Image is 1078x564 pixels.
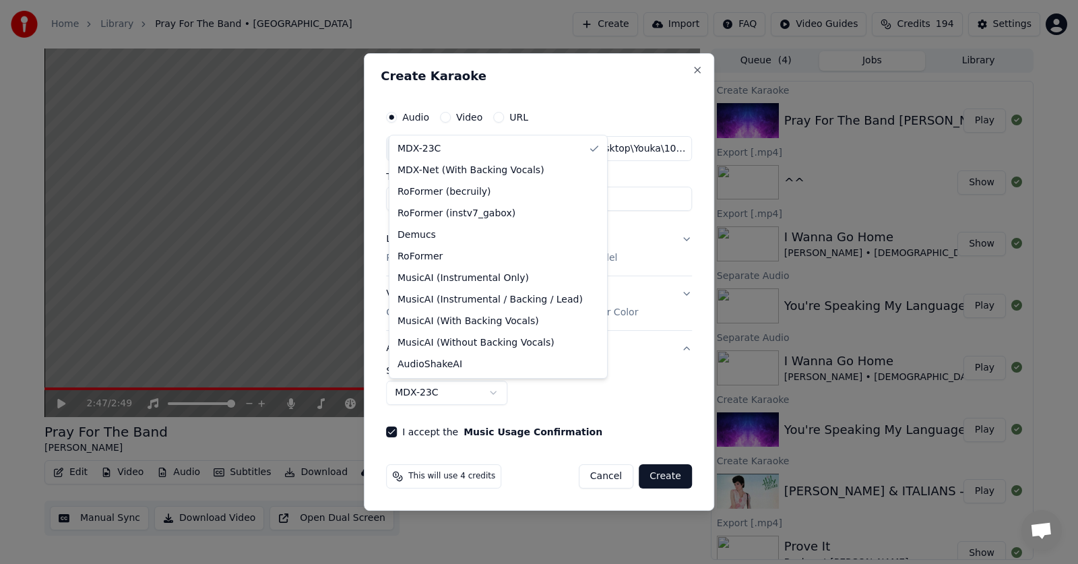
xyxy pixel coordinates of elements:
[398,315,539,328] span: MusicAI (With Backing Vocals)
[398,207,515,220] span: RoFormer (instv7_gabox)
[398,358,462,371] span: AudioShakeAI
[398,250,443,263] span: RoFormer
[398,228,436,242] span: Demucs
[398,164,544,177] span: MDX-Net (With Backing Vocals)
[398,272,529,285] span: MusicAI (Instrumental Only)
[398,142,441,156] span: MDX-23C
[398,336,554,350] span: MusicAI (Without Backing Vocals)
[398,185,491,199] span: RoFormer (becruily)
[398,293,583,307] span: MusicAI (Instrumental / Backing / Lead)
